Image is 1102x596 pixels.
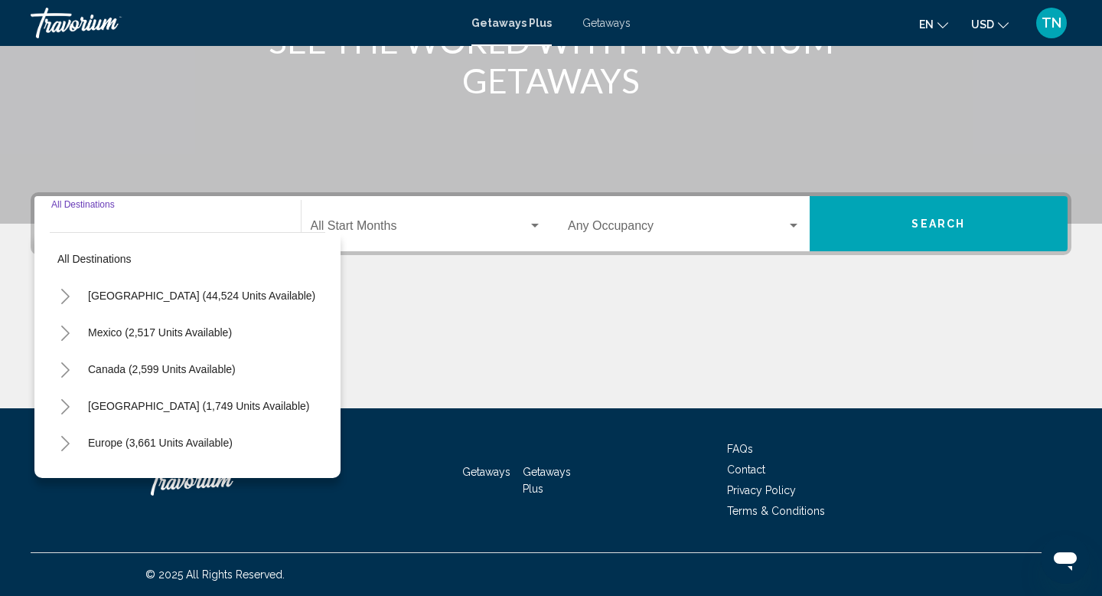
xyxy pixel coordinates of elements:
[911,218,965,231] span: Search
[727,463,765,476] a: Contact
[34,196,1068,251] div: Search widget
[80,315,240,350] button: Mexico (2,517 units available)
[145,457,298,503] a: Travorium
[80,278,323,313] button: [GEOGRAPHIC_DATA] (44,524 units available)
[80,425,240,460] button: Europe (3,661 units available)
[462,466,510,478] a: Getaways
[80,462,308,497] button: [GEOGRAPHIC_DATA] (211 units available)
[810,196,1068,251] button: Search
[1032,7,1071,39] button: User Menu
[971,18,994,31] span: USD
[50,241,325,277] button: All destinations
[88,326,232,339] span: Mexico (2,517 units available)
[80,388,317,424] button: [GEOGRAPHIC_DATA] (1,749 units available)
[50,280,80,311] button: Toggle United States (44,524 units available)
[50,391,80,421] button: Toggle Caribbean & Atlantic Islands (1,749 units available)
[919,13,948,35] button: Change language
[88,363,236,375] span: Canada (2,599 units available)
[50,427,80,458] button: Toggle Europe (3,661 units available)
[264,21,838,100] h1: SEE THE WORLD WITH TRAVORIUM GETAWAYS
[88,400,309,412] span: [GEOGRAPHIC_DATA] (1,749 units available)
[31,8,456,38] a: Travorium
[88,437,233,449] span: Europe (3,661 units available)
[1042,15,1061,31] span: TN
[582,17,631,29] a: Getaways
[80,352,243,387] button: Canada (2,599 units available)
[50,354,80,385] button: Toggle Canada (2,599 units available)
[523,466,571,495] a: Getaways Plus
[919,18,934,31] span: en
[88,290,315,302] span: [GEOGRAPHIC_DATA] (44,524 units available)
[50,464,80,495] button: Toggle Australia (211 units available)
[57,253,132,265] span: All destinations
[727,505,825,517] a: Terms & Conditions
[727,484,796,496] a: Privacy Policy
[1041,535,1090,584] iframe: Button to launch messaging window
[50,317,80,348] button: Toggle Mexico (2,517 units available)
[471,17,552,29] a: Getaways Plus
[145,568,285,581] span: © 2025 All Rights Reserved.
[971,13,1009,35] button: Change currency
[727,443,753,455] a: FAQs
